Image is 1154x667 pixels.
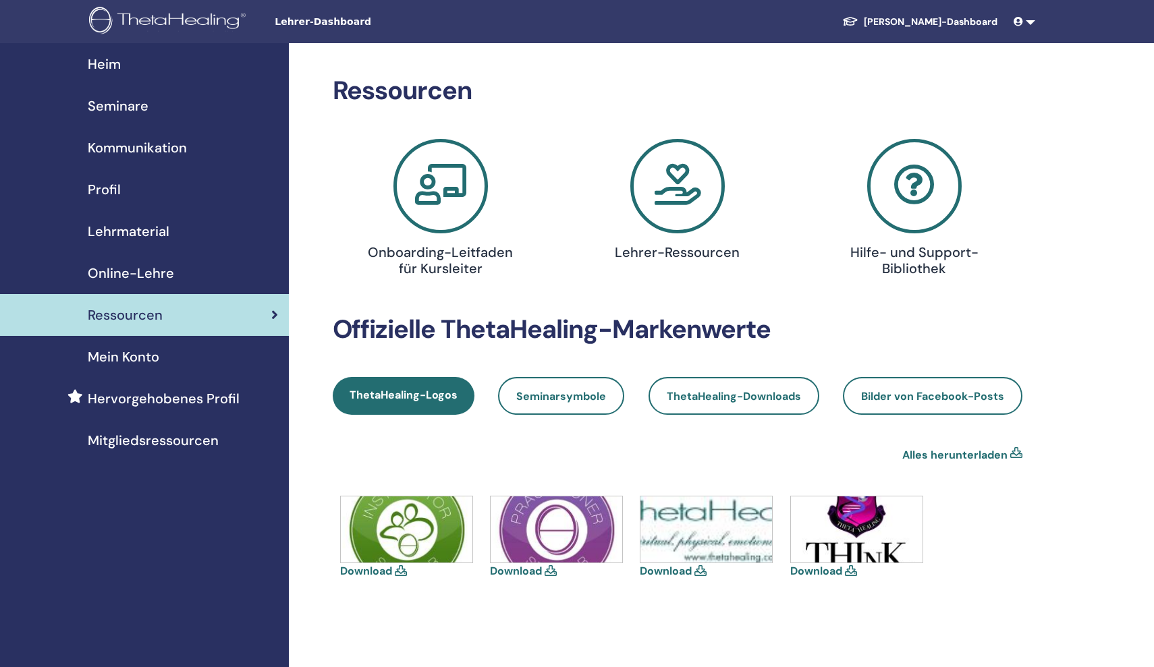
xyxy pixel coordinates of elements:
[667,389,801,403] span: ThetaHealing-Downloads
[842,16,858,27] img: graduation-cap-white.svg
[640,496,772,562] img: thetahealing-logo-a-copy.jpg
[341,496,472,562] img: icons-instructor.jpg
[498,377,624,415] a: Seminarsymbole
[649,377,819,415] a: ThetaHealing-Downloads
[861,389,1004,403] span: Bilder von Facebook-Posts
[333,314,1023,345] h2: Offizielle ThetaHealing-Markenwerte
[364,244,518,277] h4: Onboarding-Leitfaden für Kursleiter
[804,139,1024,282] a: Hilfe- und Support-Bibliothek
[843,377,1022,415] a: Bilder von Facebook-Posts
[333,76,1023,107] h2: Ressourcen
[640,564,692,578] a: Download
[331,139,551,282] a: Onboarding-Leitfaden für Kursleiter
[333,377,474,415] a: ThetaHealing-Logos
[89,7,250,37] img: logo.png
[831,9,1008,34] a: [PERSON_NAME]-Dashboard
[790,564,842,578] a: Download
[491,496,622,562] img: icons-practitioner.jpg
[350,388,458,402] span: ThetaHealing-Logos
[88,305,163,325] span: Ressourcen
[88,96,148,116] span: Seminare
[490,564,542,578] a: Download
[88,263,174,283] span: Online-Lehre
[88,221,169,241] span: Lehrmaterial
[340,564,392,578] a: Download
[902,447,1008,463] a: Alles herunterladen
[88,179,121,200] span: Profil
[567,139,788,266] a: Lehrer-Ressourcen
[88,388,240,409] span: Hervorgehobenes Profil
[837,244,991,277] h4: Hilfe- und Support-Bibliothek
[88,347,159,367] span: Mein Konto
[791,496,923,562] img: think-shield.jpg
[600,244,754,260] h4: Lehrer-Ressourcen
[88,430,219,451] span: Mitgliedsressourcen
[516,389,606,403] span: Seminarsymbole
[88,138,187,158] span: Kommunikation
[88,54,121,74] span: Heim
[275,15,477,29] span: Lehrer-Dashboard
